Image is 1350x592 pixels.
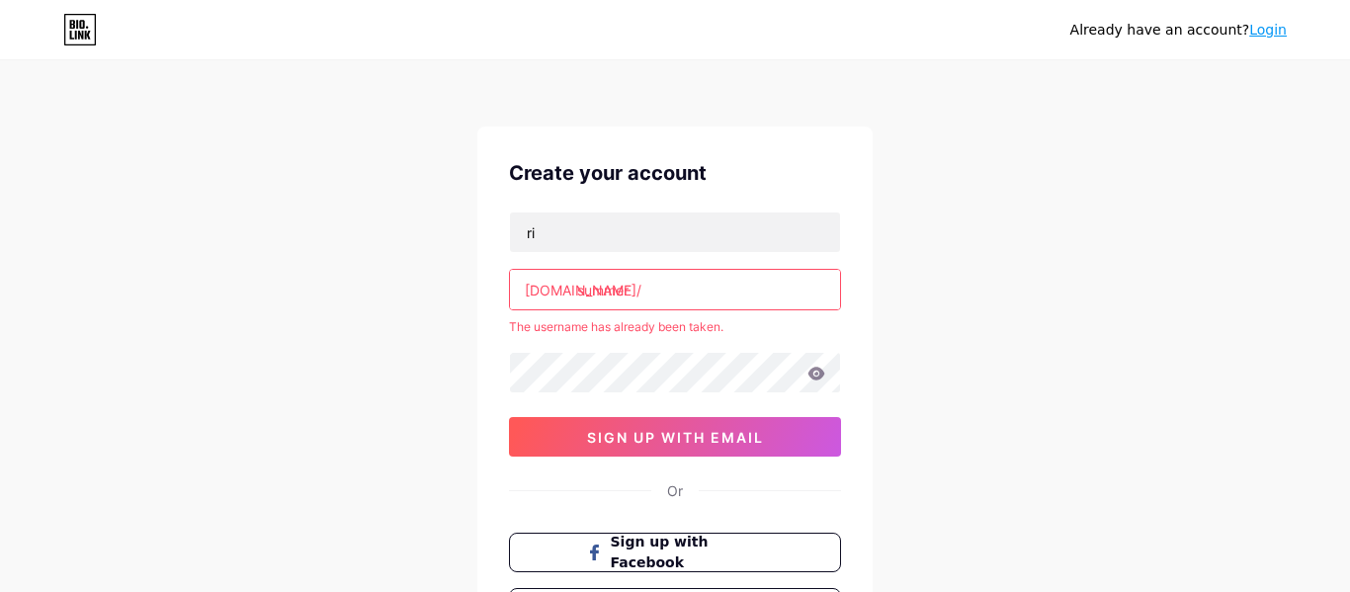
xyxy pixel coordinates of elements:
[1249,22,1287,38] a: Login
[510,270,840,309] input: username
[587,429,764,446] span: sign up with email
[509,417,841,457] button: sign up with email
[510,212,840,252] input: Email
[1070,20,1287,41] div: Already have an account?
[509,158,841,188] div: Create your account
[667,480,683,501] div: Or
[509,318,841,336] div: The username has already been taken.
[611,532,764,573] span: Sign up with Facebook
[509,533,841,572] button: Sign up with Facebook
[525,280,641,300] div: [DOMAIN_NAME]/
